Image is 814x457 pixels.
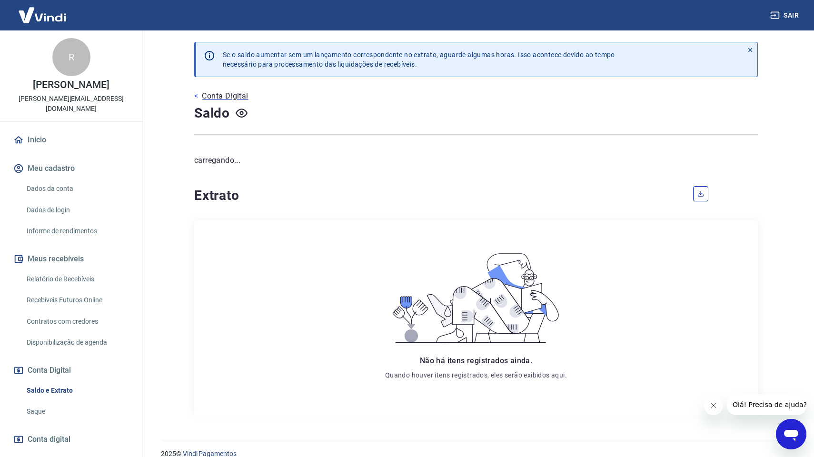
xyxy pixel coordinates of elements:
[23,333,131,352] a: Disponibilização de agenda
[11,248,131,269] button: Meus recebíveis
[194,186,682,205] h4: Extrato
[385,370,567,380] p: Quando houver itens registrados, eles serão exibidos aqui.
[23,290,131,310] a: Recebíveis Futuros Online
[23,381,131,400] a: Saldo e Extrato
[23,312,131,331] a: Contratos com credores
[23,221,131,241] a: Informe de rendimentos
[28,433,70,446] span: Conta digital
[202,90,248,102] p: Conta Digital
[223,50,615,69] p: Se o saldo aumentar sem um lançamento correspondente no extrato, aguarde algumas horas. Isso acon...
[194,155,758,166] p: carregando...
[768,7,803,24] button: Sair
[52,38,90,76] div: R
[23,269,131,289] a: Relatório de Recebíveis
[8,94,135,114] p: [PERSON_NAME][EMAIL_ADDRESS][DOMAIN_NAME]
[194,90,198,102] p: <
[33,80,109,90] p: [PERSON_NAME]
[11,360,131,381] button: Conta Digital
[420,356,532,365] span: Não há itens registrados ainda.
[11,0,73,30] img: Vindi
[11,129,131,150] a: Início
[11,158,131,179] button: Meu cadastro
[23,200,131,220] a: Dados de login
[23,179,131,199] a: Dados da conta
[727,394,806,415] iframe: Mensagem da empresa
[776,419,806,449] iframe: Botão para abrir a janela de mensagens
[6,7,80,14] span: Olá! Precisa de ajuda?
[704,396,723,415] iframe: Fechar mensagem
[23,402,131,421] a: Saque
[194,104,230,123] h4: Saldo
